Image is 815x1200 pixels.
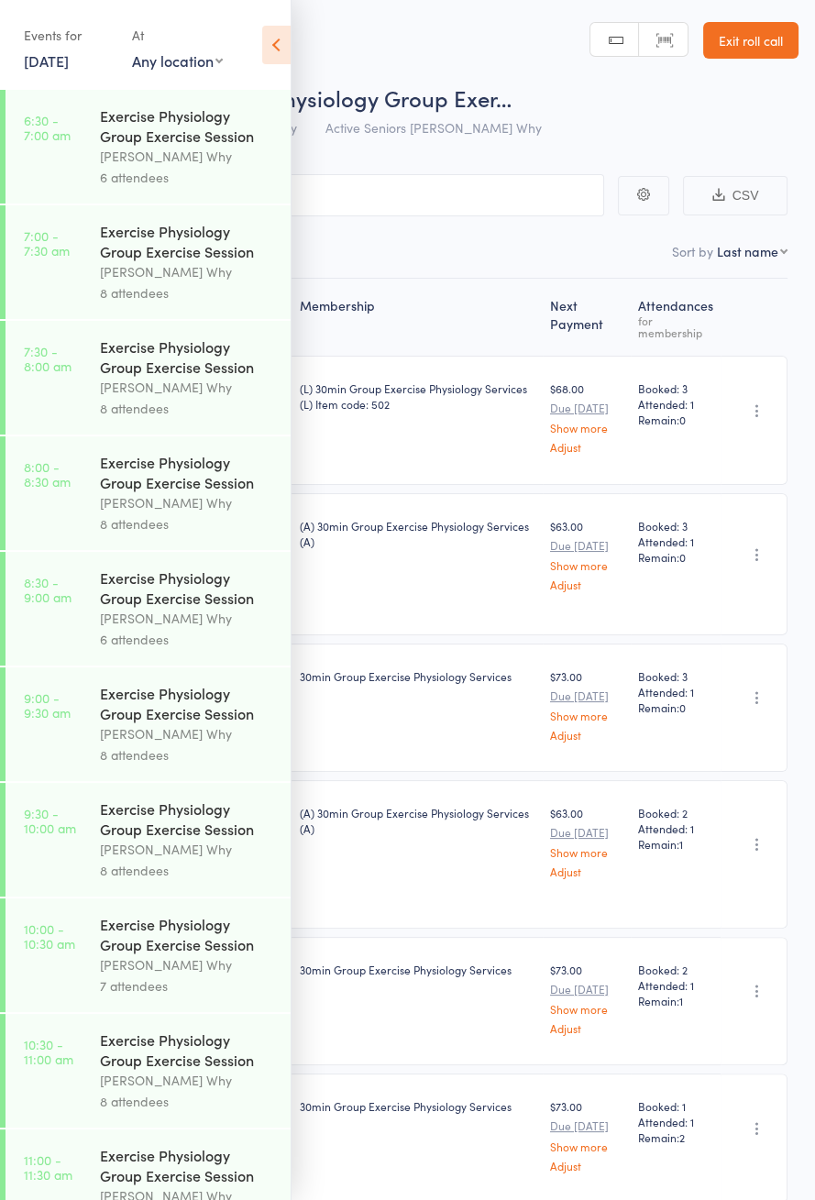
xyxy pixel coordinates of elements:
[24,1152,72,1182] time: 11:00 - 11:30 am
[24,344,72,373] time: 7:30 - 8:00 am
[679,993,683,1008] span: 1
[100,261,275,282] div: [PERSON_NAME] Why
[6,321,291,435] a: 7:30 -8:00 amExercise Physiology Group Exercise Session[PERSON_NAME] Why8 attendees
[543,287,631,347] div: Next Payment
[100,629,275,650] div: 6 attendees
[550,1160,623,1172] a: Adjust
[325,118,542,137] span: Active Seniors [PERSON_NAME] Why
[24,20,114,50] div: Events for
[100,567,275,608] div: Exercise Physiology Group Exercise Session
[24,50,69,71] a: [DATE]
[6,436,291,550] a: 8:00 -8:30 amExercise Physiology Group Exercise Session[PERSON_NAME] Why8 attendees
[550,1022,623,1034] a: Adjust
[100,513,275,534] div: 8 attendees
[550,422,623,434] a: Show more
[638,836,713,852] span: Remain:
[550,983,623,996] small: Due [DATE]
[550,1140,623,1152] a: Show more
[6,205,291,319] a: 7:00 -7:30 amExercise Physiology Group Exercise Session[PERSON_NAME] Why8 attendees
[24,113,71,142] time: 6:30 - 7:00 am
[100,723,275,744] div: [PERSON_NAME] Why
[24,459,71,489] time: 8:00 - 8:30 am
[638,396,713,412] span: Attended: 1
[300,962,535,977] div: 30min Group Exercise Physiology Services
[6,1014,291,1128] a: 10:30 -11:00 amExercise Physiology Group Exercise Session[PERSON_NAME] Why8 attendees
[550,962,623,1034] div: $73.00
[638,820,713,836] span: Attended: 1
[550,539,623,552] small: Due [DATE]
[638,684,713,699] span: Attended: 1
[6,667,291,781] a: 9:00 -9:30 amExercise Physiology Group Exercise Session[PERSON_NAME] Why8 attendees
[550,1098,623,1171] div: $73.00
[550,559,623,571] a: Show more
[24,921,75,951] time: 10:00 - 10:30 am
[679,836,683,852] span: 1
[24,690,71,720] time: 9:00 - 9:30 am
[550,1119,623,1132] small: Due [DATE]
[638,1129,713,1145] span: Remain:
[100,105,275,146] div: Exercise Physiology Group Exercise Session
[550,518,623,590] div: $63.00
[24,575,72,604] time: 8:30 - 9:00 am
[6,552,291,666] a: 8:30 -9:00 amExercise Physiology Group Exercise Session[PERSON_NAME] Why6 attendees
[679,549,686,565] span: 0
[638,962,713,977] span: Booked: 2
[100,744,275,765] div: 8 attendees
[638,1098,713,1114] span: Booked: 1
[631,287,721,347] div: Atten­dances
[100,336,275,377] div: Exercise Physiology Group Exercise Session
[24,1037,73,1066] time: 10:30 - 11:00 am
[703,22,798,59] a: Exit roll call
[100,798,275,839] div: Exercise Physiology Group Exercise Session
[638,549,713,565] span: Remain:
[300,1098,535,1114] div: 30min Group Exercise Physiology Services
[100,398,275,419] div: 8 attendees
[100,860,275,881] div: 8 attendees
[132,20,223,50] div: At
[550,1003,623,1015] a: Show more
[100,1029,275,1070] div: Exercise Physiology Group Exercise Session
[100,1070,275,1091] div: [PERSON_NAME] Why
[638,380,713,396] span: Booked: 3
[638,977,713,993] span: Attended: 1
[300,668,535,684] div: 30min Group Exercise Physiology Services
[550,578,623,590] a: Adjust
[638,518,713,534] span: Booked: 3
[300,380,535,412] div: (L) 30min Group Exercise Physiology Services (L) Item code: 502
[638,993,713,1008] span: Remain:
[300,805,535,836] div: (A) 30min Group Exercise Physiology Services (A)
[550,826,623,839] small: Due [DATE]
[550,710,623,721] a: Show more
[550,805,623,877] div: $63.00
[6,898,291,1012] a: 10:00 -10:30 amExercise Physiology Group Exercise Session[PERSON_NAME] Why7 attendees
[100,146,275,167] div: [PERSON_NAME] Why
[638,412,713,427] span: Remain:
[100,839,275,860] div: [PERSON_NAME] Why
[100,975,275,996] div: 7 attendees
[100,608,275,629] div: [PERSON_NAME] Why
[100,492,275,513] div: [PERSON_NAME] Why
[638,699,713,715] span: Remain:
[28,174,604,216] input: Search by name
[638,534,713,549] span: Attended: 1
[300,518,535,549] div: (A) 30min Group Exercise Physiology Services (A)
[100,221,275,261] div: Exercise Physiology Group Exercise Session
[100,914,275,954] div: Exercise Physiology Group Exercise Session
[6,783,291,897] a: 9:30 -10:00 amExercise Physiology Group Exercise Session[PERSON_NAME] Why8 attendees
[679,699,686,715] span: 0
[550,402,623,414] small: Due [DATE]
[6,90,291,204] a: 6:30 -7:00 amExercise Physiology Group Exercise Session[PERSON_NAME] Why6 attendees
[100,1091,275,1112] div: 8 attendees
[679,1129,685,1145] span: 2
[638,314,713,338] div: for membership
[679,412,686,427] span: 0
[550,668,623,741] div: $73.00
[638,668,713,684] span: Booked: 3
[638,1114,713,1129] span: Attended: 1
[100,167,275,188] div: 6 attendees
[638,805,713,820] span: Booked: 2
[717,242,778,260] div: Last name
[24,228,70,258] time: 7:00 - 7:30 am
[292,287,543,347] div: Membership
[182,83,512,113] span: Exercise Physiology Group Exer…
